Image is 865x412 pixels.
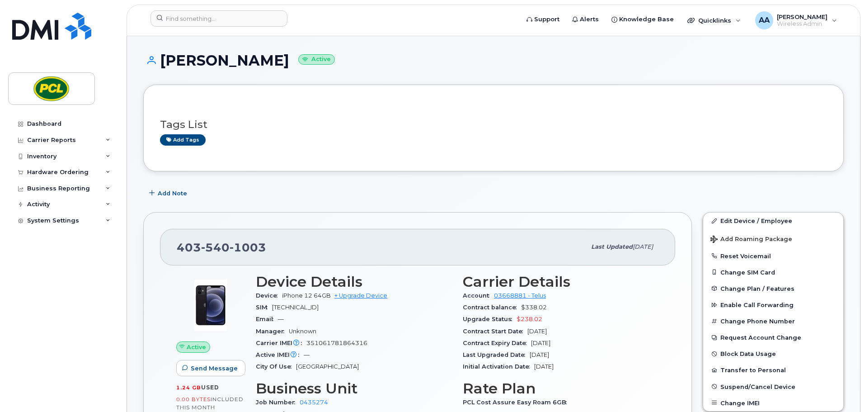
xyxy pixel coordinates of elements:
span: Initial Activation Date [463,363,534,370]
span: Last updated [591,243,633,250]
span: — [304,351,310,358]
span: [DATE] [534,363,554,370]
span: [DATE] [531,340,550,346]
button: Enable Call Forwarding [703,297,843,313]
h3: Tags List [160,119,827,130]
span: 351061781864316 [306,340,367,346]
span: Active [187,343,206,351]
img: image20231002-4137094-4ke690.jpeg [183,278,238,332]
button: Suspend/Cancel Device [703,379,843,395]
button: Add Roaming Package [703,229,843,248]
span: Add Roaming Package [710,236,792,244]
a: 0435274 [300,399,328,406]
h3: Business Unit [256,380,452,397]
span: Last Upgraded Date [463,351,530,358]
h1: [PERSON_NAME] [143,52,844,68]
h3: Device Details [256,274,452,290]
h3: Carrier Details [463,274,659,290]
h3: Rate Plan [463,380,659,397]
span: $238.02 [517,316,542,322]
span: $338.02 [521,304,547,311]
span: PCL Cost Assure Easy Roam 6GB [463,399,571,406]
span: Enable Call Forwarding [720,302,794,308]
span: SIM [256,304,272,311]
button: Add Note [143,185,195,201]
button: Request Account Change [703,329,843,346]
span: [DATE] [530,351,549,358]
span: Change Plan / Features [720,285,794,292]
a: Edit Device / Employee [703,213,843,229]
span: — [278,316,284,322]
span: Unknown [289,328,316,335]
span: 403 [177,241,266,254]
span: used [201,384,219,391]
span: Active IMEI [256,351,304,358]
span: 1003 [230,241,266,254]
span: Send Message [191,364,238,373]
span: [TECHNICAL_ID] [272,304,319,311]
span: Contract balance [463,304,521,311]
span: 1.24 GB [176,384,201,391]
button: Change Phone Number [703,313,843,329]
span: City Of Use [256,363,296,370]
button: Change Plan / Features [703,280,843,297]
span: Device [256,292,282,299]
span: [GEOGRAPHIC_DATA] [296,363,359,370]
span: Manager [256,328,289,335]
button: Block Data Usage [703,346,843,362]
span: Suspend/Cancel Device [720,383,795,390]
span: 540 [201,241,230,254]
span: included this month [176,396,244,411]
span: iPhone 12 64GB [282,292,331,299]
a: Add tags [160,134,206,146]
span: [DATE] [527,328,547,335]
button: Change SIM Card [703,264,843,280]
span: Carrier IMEI [256,340,306,346]
span: [DATE] [633,243,653,250]
span: Upgrade Status [463,316,517,322]
button: Send Message [176,360,245,376]
span: Account [463,292,494,299]
a: 03668881 - Telus [494,292,546,299]
button: Transfer to Personal [703,362,843,378]
small: Active [298,54,335,65]
span: Contract Expiry Date [463,340,531,346]
span: Job Number [256,399,300,406]
span: Email [256,316,278,322]
a: + Upgrade Device [334,292,387,299]
button: Change IMEI [703,395,843,411]
button: Reset Voicemail [703,248,843,264]
span: Add Note [158,189,187,198]
span: Contract Start Date [463,328,527,335]
span: 0.00 Bytes [176,396,211,403]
